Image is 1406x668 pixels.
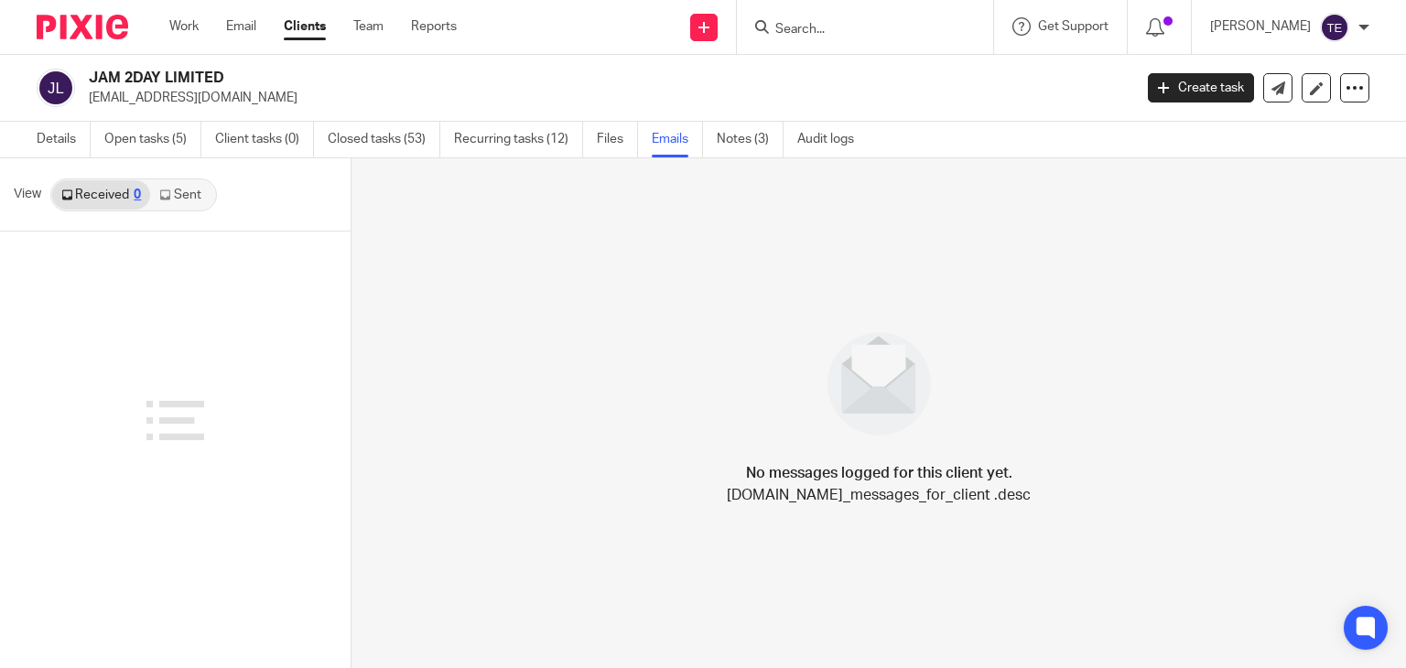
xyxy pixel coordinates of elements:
[134,189,141,201] div: 0
[1320,13,1349,42] img: svg%3E
[746,462,1012,484] h4: No messages logged for this client yet.
[1038,20,1109,33] span: Get Support
[37,122,91,157] a: Details
[37,69,75,107] img: svg%3E
[215,122,314,157] a: Client tasks (0)
[797,122,868,157] a: Audit logs
[816,320,943,447] img: image
[411,17,457,36] a: Reports
[284,17,326,36] a: Clients
[150,180,214,210] a: Sent
[328,122,440,157] a: Closed tasks (53)
[353,17,384,36] a: Team
[652,122,703,157] a: Emails
[37,15,128,39] img: Pixie
[89,69,914,88] h2: JAM 2DAY LIMITED
[1210,17,1311,36] p: [PERSON_NAME]
[89,89,1120,107] p: [EMAIL_ADDRESS][DOMAIN_NAME]
[773,22,938,38] input: Search
[717,122,784,157] a: Notes (3)
[454,122,583,157] a: Recurring tasks (12)
[226,17,256,36] a: Email
[14,185,41,204] span: View
[597,122,638,157] a: Files
[52,180,150,210] a: Received0
[104,122,201,157] a: Open tasks (5)
[169,17,199,36] a: Work
[727,484,1031,506] p: [DOMAIN_NAME]_messages_for_client .desc
[1148,73,1254,102] a: Create task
